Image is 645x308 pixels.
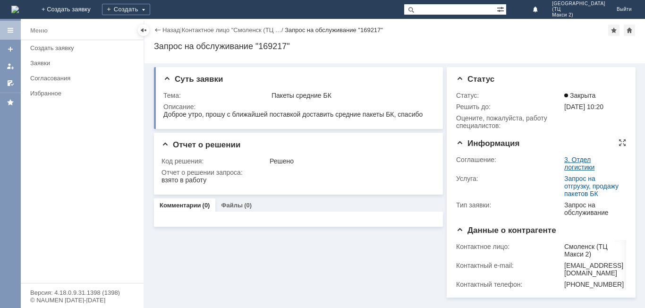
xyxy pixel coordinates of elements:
div: | [180,26,181,33]
span: Информация [456,139,519,148]
div: Запрос на обслуживание "169217" [154,42,636,51]
a: Мои согласования [3,76,18,91]
div: Соглашение: [456,156,562,163]
div: Описание: [163,103,433,111]
div: Согласования [30,75,138,82]
a: Мои заявки [3,59,18,74]
span: Статус [456,75,494,84]
div: Версия: 4.18.0.9.31.1398 (1398) [30,290,134,296]
div: Oцените, пожалуйста, работу специалистов: [456,114,562,129]
div: Запрос на обслуживание "169217" [285,26,383,34]
a: Создать заявку [26,41,142,55]
span: [GEOGRAPHIC_DATA] [552,1,605,7]
a: 3. Отдел логистики [564,156,594,171]
div: © NAUMEN [DATE]-[DATE] [30,297,134,303]
span: Суть заявки [163,75,223,84]
span: Макси 2) [552,12,605,18]
a: Создать заявку [3,42,18,57]
div: Скрыть меню [138,25,149,36]
a: Назад [162,26,180,34]
div: Запрос на обслуживание [564,201,622,216]
div: Пакеты средние БК [272,92,431,99]
div: Смоленск (ТЦ Макси 2) [564,243,624,258]
span: Расширенный поиск [497,4,506,13]
div: [EMAIL_ADDRESS][DOMAIN_NAME] [564,262,624,277]
span: [DATE] 10:20 [564,103,603,111]
div: Заявки [30,60,138,67]
div: Статус: [456,92,562,99]
span: Данные о контрагенте [456,226,556,235]
div: Меню [30,25,48,36]
span: Отчет о решении [161,140,240,149]
div: Тип заявки: [456,201,562,209]
div: Услуга: [456,175,562,182]
div: Избранное [30,90,127,97]
div: Добавить в избранное [608,25,620,36]
div: Отчет о решении запроса: [161,169,433,176]
div: Сделать домашней страницей [624,25,635,36]
span: (ТЦ [552,7,605,12]
a: Контактное лицо "Смоленск (ТЦ … [182,26,281,34]
a: Согласования [26,71,142,86]
div: Создать [102,4,150,15]
a: Комментарии [160,202,201,209]
div: Контактный телефон: [456,281,562,288]
a: Заявки [26,56,142,70]
div: / [182,26,285,34]
div: (0) [244,202,252,209]
div: На всю страницу [619,139,626,146]
div: (0) [203,202,210,209]
div: Контактное лицо: [456,243,562,250]
div: Решить до: [456,103,562,111]
a: Запрос на отгрузку, продажу пакетов БК [564,175,619,197]
a: Перейти на домашнюю страницу [11,6,19,13]
div: [PHONE_NUMBER] [564,281,624,288]
span: Закрыта [564,92,595,99]
div: Код решения: [161,157,268,165]
div: Тема: [163,92,270,99]
a: Файлы [221,202,243,209]
div: Создать заявку [30,44,138,51]
img: logo [11,6,19,13]
div: Контактный e-mail: [456,262,562,269]
div: Решено [270,157,431,165]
